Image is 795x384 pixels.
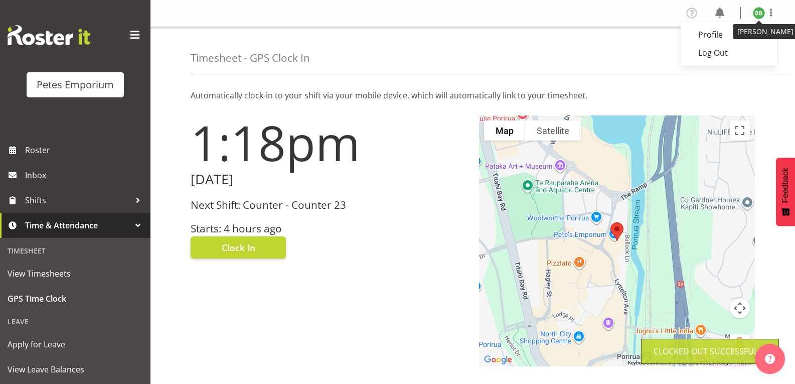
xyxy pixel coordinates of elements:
div: Petes Emporium [37,77,114,92]
button: Drag Pegman onto the map to open Street View [730,334,750,354]
h4: Timesheet - GPS Clock In [191,52,310,64]
h2: [DATE] [191,172,467,187]
p: Automatically clock-in to your shift via your mobile device, which will automatically link to you... [191,89,755,101]
img: help-xxl-2.png [765,354,775,364]
button: Show satellite imagery [525,120,581,141]
span: Clock In [222,241,255,254]
a: Apply for Leave [3,332,148,357]
a: View Timesheets [3,261,148,286]
span: View Timesheets [8,266,143,281]
div: Timesheet [3,240,148,261]
button: Clock In [191,236,286,259]
a: View Leave Balances [3,357,148,382]
h3: Next Shift: Counter - Counter 23 [191,199,467,211]
h1: 1:18pm [191,115,467,170]
h3: Starts: 4 hours ago [191,223,467,234]
img: Google [482,353,515,366]
a: Profile [681,26,777,44]
span: Apply for Leave [8,337,143,352]
span: Time & Attendance [25,218,130,233]
span: Roster [25,143,145,158]
span: Inbox [25,168,145,183]
span: View Leave Balances [8,362,143,377]
button: Toggle fullscreen view [730,120,750,141]
img: beena-bist9974.jpg [753,7,765,19]
button: Keyboard shortcuts [628,359,671,366]
img: Rosterit website logo [8,25,90,45]
a: GPS Time Clock [3,286,148,311]
span: Shifts [25,193,130,208]
span: GPS Time Clock [8,291,143,306]
a: Open this area in Google Maps (opens a new window) [482,353,515,366]
div: Leave [3,311,148,332]
button: Show street map [484,120,525,141]
div: Clocked out Successfully [654,345,766,357]
button: Map camera controls [730,298,750,318]
span: Feedback [781,168,790,203]
button: Feedback - Show survey [776,158,795,226]
a: Log Out [681,44,777,62]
